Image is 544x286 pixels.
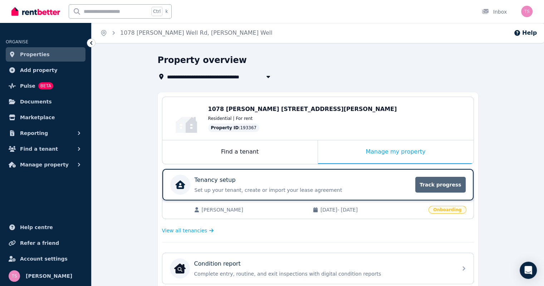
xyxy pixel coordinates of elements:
[26,272,72,280] span: [PERSON_NAME]
[162,140,318,164] div: Find a tenant
[194,260,241,268] p: Condition report
[6,126,85,140] button: Reporting
[174,263,186,274] img: Condition report
[6,94,85,109] a: Documents
[6,157,85,172] button: Manage property
[6,236,85,250] a: Refer a friend
[162,227,214,234] a: View all tenancies
[6,252,85,266] a: Account settings
[92,23,281,43] nav: Breadcrumb
[162,253,474,284] a: Condition reportCondition reportComplete entry, routine, and exit inspections with digital condit...
[482,8,507,15] div: Inbox
[211,125,239,131] span: Property ID
[6,220,85,234] a: Help centre
[208,116,253,121] span: Residential | For rent
[165,9,168,14] span: k
[20,223,53,232] span: Help centre
[6,39,28,44] span: ORGANISE
[158,54,247,66] h1: Property overview
[9,270,20,282] img: Tanya Scifleet
[20,145,58,153] span: Find a tenant
[195,176,236,184] p: Tenancy setup
[20,50,50,59] span: Properties
[202,206,305,213] span: [PERSON_NAME]
[162,227,207,234] span: View all tenancies
[20,97,52,106] span: Documents
[20,82,35,90] span: Pulse
[11,6,60,17] img: RentBetter
[20,160,69,169] span: Manage property
[120,29,273,36] a: 1078 [PERSON_NAME] Well Rd, [PERSON_NAME] Well
[320,206,424,213] span: [DATE] - [DATE]
[6,63,85,77] a: Add property
[194,270,453,277] p: Complete entry, routine, and exit inspections with digital condition reports
[208,123,260,132] div: : 193367
[428,206,466,214] span: Onboarding
[521,6,533,17] img: Tanya Scifleet
[20,66,58,74] span: Add property
[6,142,85,156] button: Find a tenant
[6,79,85,93] a: PulseBETA
[195,186,411,194] p: Set up your tenant, create or import your lease agreement
[38,82,53,89] span: BETA
[520,262,537,279] div: Open Intercom Messenger
[20,255,68,263] span: Account settings
[162,169,474,200] a: Tenancy setupSet up your tenant, create or import your lease agreementTrack progress
[318,140,474,164] div: Manage my property
[20,239,59,247] span: Refer a friend
[514,29,537,37] button: Help
[20,113,55,122] span: Marketplace
[6,47,85,62] a: Properties
[415,177,465,193] span: Track progress
[6,110,85,125] a: Marketplace
[208,106,397,112] span: 1078 [PERSON_NAME] [STREET_ADDRESS][PERSON_NAME]
[151,7,162,16] span: Ctrl
[20,129,48,137] span: Reporting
